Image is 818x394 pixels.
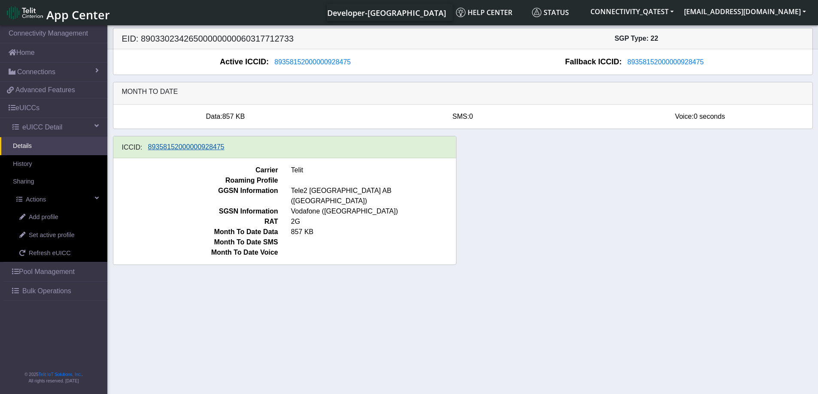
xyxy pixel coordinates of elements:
span: Month To Date Data [107,227,285,237]
span: SGSN Information [107,206,285,217]
span: Tele2 [GEOGRAPHIC_DATA] AB ([GEOGRAPHIC_DATA]) [285,186,462,206]
span: Status [532,8,569,17]
span: Bulk Operations [22,286,71,296]
span: Active ICCID: [220,56,269,68]
button: [EMAIL_ADDRESS][DOMAIN_NAME] [679,4,811,19]
span: Advanced Features [15,85,75,95]
a: Set active profile [6,226,107,244]
button: 89358152000000928475 [622,57,709,68]
a: Actions [3,191,107,209]
a: eUICC Detail [3,118,107,137]
span: Voice: [675,113,694,120]
span: RAT [107,217,285,227]
span: Fallback ICCID: [565,56,622,68]
span: Roaming Profile [107,175,285,186]
span: Help center [456,8,512,17]
span: 89358152000000928475 [274,58,351,66]
span: Add profile [29,213,58,222]
span: 89358152000000928475 [148,143,225,150]
h6: Month to date [122,87,804,96]
a: Bulk Operations [3,282,107,301]
a: Your current platform instance [327,4,446,21]
button: CONNECTIVITY_QATEST [585,4,679,19]
span: 857 KB [222,113,245,120]
span: Actions [26,195,46,205]
span: App Center [46,7,110,23]
img: status.svg [532,8,541,17]
a: Help center [453,4,529,21]
a: Status [529,4,585,21]
span: Telit [285,165,462,175]
span: SGP Type: 22 [614,35,658,42]
span: Month To Date Voice [107,247,285,258]
h5: EID: 89033023426500000000060317712733 [116,33,463,44]
span: 857 KB [285,227,462,237]
span: Data: [206,113,222,120]
span: Developer-[GEOGRAPHIC_DATA] [327,8,446,18]
a: App Center [7,3,109,22]
span: 89358152000000928475 [627,58,704,66]
span: Vodafone ([GEOGRAPHIC_DATA]) [285,206,462,217]
a: Pool Management [3,262,107,281]
a: Add profile [6,208,107,226]
button: 89358152000000928475 [143,141,230,153]
span: 0 [469,113,473,120]
span: eUICC Detail [22,122,62,132]
span: Month To Date SMS [107,237,285,247]
span: Refresh eUICC [29,249,71,258]
a: Telit IoT Solutions, Inc. [39,372,82,377]
span: Connections [17,67,55,77]
span: SMS: [452,113,469,120]
span: GGSN Information [107,186,285,206]
h6: ICCID: [122,143,143,151]
a: Refresh eUICC [6,244,107,262]
span: 2G [285,217,462,227]
span: 0 seconds [693,113,725,120]
img: knowledge.svg [456,8,465,17]
button: 89358152000000928475 [269,57,356,68]
span: Set active profile [29,231,74,240]
img: logo-telit-cinterion-gw-new.png [7,6,43,20]
span: Carrier [107,165,285,175]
